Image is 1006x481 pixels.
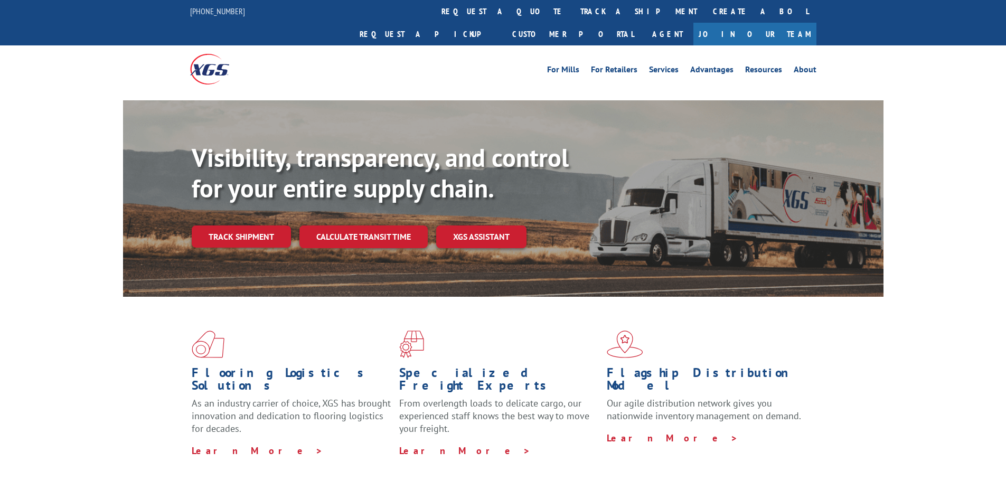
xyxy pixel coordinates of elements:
a: Learn More > [607,432,738,444]
p: From overlength loads to delicate cargo, our experienced staff knows the best way to move your fr... [399,397,599,444]
a: Customer Portal [504,23,642,45]
img: xgs-icon-focused-on-flooring-red [399,331,424,358]
b: Visibility, transparency, and control for your entire supply chain. [192,141,569,204]
span: Our agile distribution network gives you nationwide inventory management on demand. [607,397,801,422]
a: Agent [642,23,693,45]
span: As an industry carrier of choice, XGS has brought innovation and dedication to flooring logistics... [192,397,391,435]
a: Request a pickup [352,23,504,45]
h1: Specialized Freight Experts [399,366,599,397]
a: Track shipment [192,225,291,248]
a: Learn More > [192,445,323,457]
a: XGS ASSISTANT [436,225,526,248]
h1: Flagship Distribution Model [607,366,806,397]
a: About [794,65,816,77]
img: xgs-icon-flagship-distribution-model-red [607,331,643,358]
a: Advantages [690,65,734,77]
a: Learn More > [399,445,531,457]
a: For Retailers [591,65,637,77]
a: Join Our Team [693,23,816,45]
h1: Flooring Logistics Solutions [192,366,391,397]
img: xgs-icon-total-supply-chain-intelligence-red [192,331,224,358]
a: Calculate transit time [299,225,428,248]
a: [PHONE_NUMBER] [190,6,245,16]
a: Services [649,65,679,77]
a: For Mills [547,65,579,77]
a: Resources [745,65,782,77]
